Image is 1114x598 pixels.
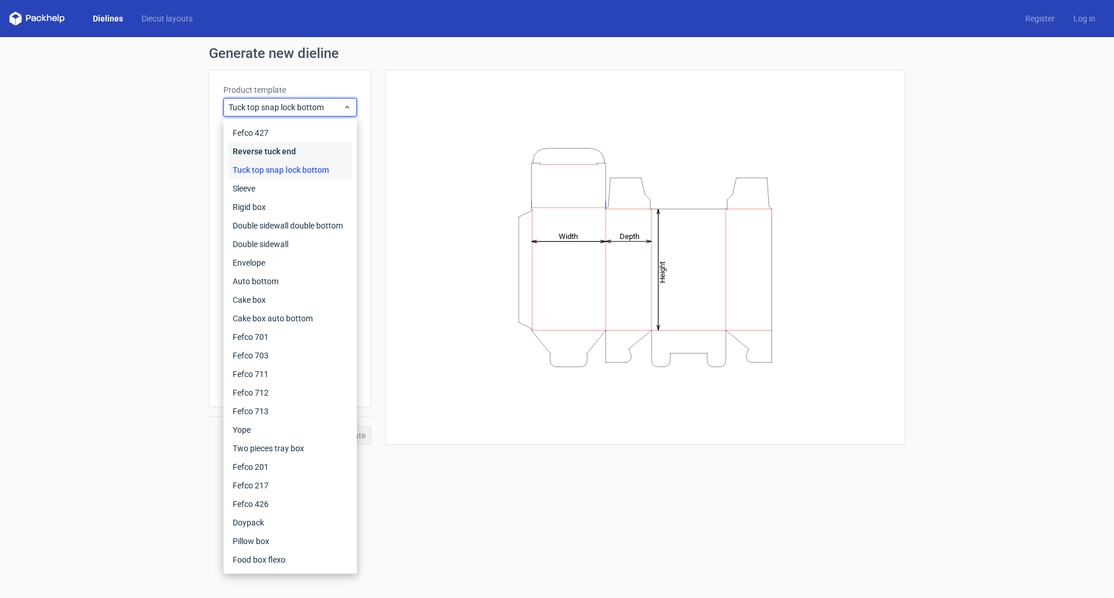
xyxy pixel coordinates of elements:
[228,328,352,346] div: Fefco 701
[229,102,343,113] span: Tuck top snap lock bottom
[209,46,905,60] h1: Generate new dieline
[228,161,352,179] div: Tuck top snap lock bottom
[228,476,352,495] div: Fefco 217
[1064,13,1105,24] a: Log in
[228,495,352,513] div: Fefco 426
[228,532,352,550] div: Pillow box
[228,365,352,383] div: Fefco 711
[223,84,357,96] label: Product template
[228,458,352,476] div: Fefco 201
[228,216,352,235] div: Double sidewall double bottom
[228,253,352,272] div: Envelope
[132,13,202,24] a: Diecut layouts
[228,346,352,365] div: Fefco 703
[228,198,352,216] div: Rigid box
[84,13,132,24] a: Dielines
[228,272,352,291] div: Auto bottom
[228,402,352,421] div: Fefco 713
[228,439,352,458] div: Two pieces tray box
[228,550,352,569] div: Food box flexo
[228,142,352,161] div: Reverse tuck end
[228,291,352,309] div: Cake box
[228,235,352,253] div: Double sidewall
[228,309,352,328] div: Cake box auto bottom
[559,231,578,240] tspan: Width
[1016,13,1064,24] a: Register
[228,421,352,439] div: Yope
[228,179,352,198] div: Sleeve
[228,124,352,142] div: Fefco 427
[658,261,667,282] tspan: Height
[228,383,352,402] div: Fefco 712
[228,513,352,532] div: Doypack
[620,231,639,240] tspan: Depth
